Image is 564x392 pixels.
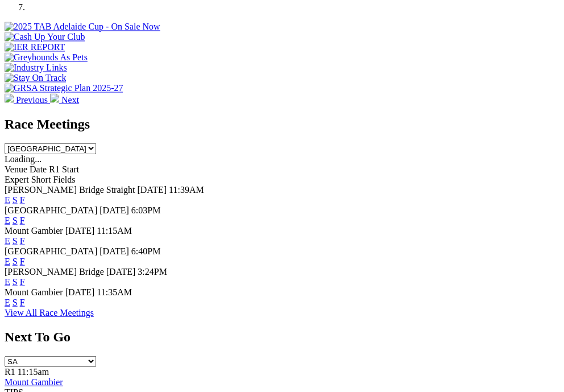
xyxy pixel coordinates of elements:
span: [DATE] [99,205,129,214]
span: 11:39AM [169,184,204,194]
a: S [13,256,18,266]
a: F [20,297,25,307]
a: E [5,236,10,245]
a: E [5,215,10,225]
span: 11:15AM [97,225,132,235]
span: Next [61,94,79,104]
span: Date [30,164,47,174]
span: R1 [5,366,15,376]
a: E [5,195,10,204]
span: [GEOGRAPHIC_DATA] [5,205,97,214]
span: [DATE] [99,246,129,255]
a: Previous [5,94,50,104]
a: F [20,195,25,204]
span: [DATE] [65,287,95,296]
a: View All Race Meetings [5,307,94,317]
img: chevron-left-pager-white.svg [5,93,14,102]
a: S [13,236,18,245]
img: Industry Links [5,63,67,73]
span: 6:03PM [131,205,161,214]
a: S [13,215,18,225]
span: [DATE] [106,266,136,276]
img: GRSA Strategic Plan 2025-27 [5,83,123,93]
img: chevron-right-pager-white.svg [50,93,59,102]
a: S [13,297,18,307]
a: E [5,297,10,307]
h2: Next To Go [5,329,559,344]
a: S [13,195,18,204]
span: 3:24PM [138,266,167,276]
span: Short [31,174,51,184]
a: F [20,256,25,266]
h2: Race Meetings [5,116,559,131]
a: S [13,277,18,286]
span: [PERSON_NAME] Bridge Straight [5,184,135,194]
span: Fields [53,174,75,184]
a: F [20,277,25,286]
a: E [5,277,10,286]
img: Stay On Track [5,73,66,83]
a: F [20,236,25,245]
span: Mount Gambier [5,287,63,296]
img: IER REPORT [5,42,65,52]
span: [PERSON_NAME] Bridge [5,266,104,276]
span: [GEOGRAPHIC_DATA] [5,246,97,255]
span: Loading... [5,154,42,163]
span: Mount Gambier [5,225,63,235]
span: 11:35AM [97,287,132,296]
img: Cash Up Your Club [5,32,85,42]
a: Mount Gambier [5,377,63,386]
span: 6:40PM [131,246,161,255]
a: Next [50,94,79,104]
span: R1 Start [49,164,79,174]
a: F [20,215,25,225]
span: Previous [16,94,48,104]
img: Greyhounds As Pets [5,52,88,63]
a: E [5,256,10,266]
span: [DATE] [137,184,167,194]
img: 2025 TAB Adelaide Cup - On Sale Now [5,22,160,32]
span: Expert [5,174,29,184]
span: [DATE] [65,225,95,235]
span: 11:15am [18,366,49,376]
span: Venue [5,164,27,174]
